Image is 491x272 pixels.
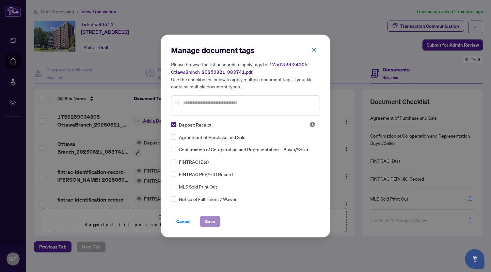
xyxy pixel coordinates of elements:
span: Confirmation of Co-operation and Representation—Buyer/Seller [179,146,309,153]
button: Open asap [465,249,484,269]
button: Save [200,216,220,227]
span: Pending Review [309,121,316,128]
span: Notice of Fulfillment / Waiver [179,195,237,203]
button: Cancel [171,216,196,227]
h5: Please browse the list or search to apply tags to: Use the checkboxes below to apply multiple doc... [171,61,320,90]
span: MLS Sold Print Out [179,183,217,190]
span: Cancel [176,216,191,227]
span: close [312,48,316,52]
span: Save [205,216,215,227]
span: Deposit Receipt [179,121,212,128]
span: FINTRAC ID(s) [179,158,209,165]
span: Agreement of Purchase and Sale [179,133,246,141]
h2: Manage document tags [171,45,320,55]
img: status [309,121,316,128]
span: FINTRAC PEP/HIO Record [179,171,233,178]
